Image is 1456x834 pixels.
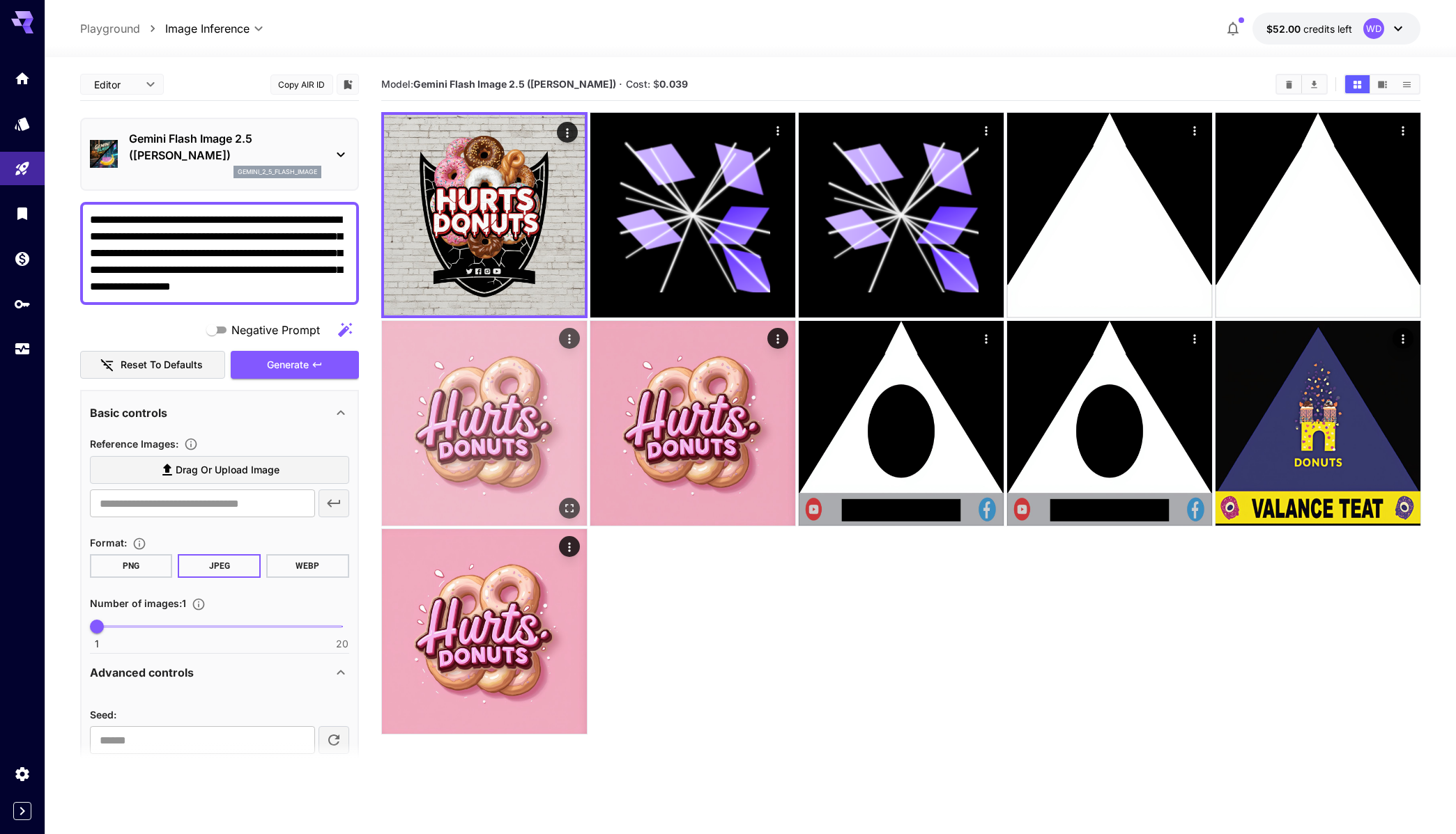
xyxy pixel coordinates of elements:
div: Advanced controls [90,689,349,754]
p: Gemini Flash Image 2.5 ([PERSON_NAME]) [129,130,321,164]
button: PNG [90,554,173,578]
button: JPEG [178,554,261,578]
div: Actions [767,120,788,141]
a: Playground [80,20,140,37]
div: Actions [558,328,579,349]
span: Seed : [90,709,116,721]
div: Models [14,115,31,132]
img: 2Q== [1007,321,1212,526]
span: Format : [90,537,127,549]
div: Settings [14,765,31,782]
button: WEBP [266,554,349,578]
nav: breadcrumb [80,20,165,37]
span: Editor [94,77,137,92]
img: 9k= [590,321,795,526]
div: WD [1363,18,1384,39]
span: Number of images : 1 [90,597,186,609]
button: Add to library [342,76,354,93]
button: Specify how many images to generate in a single request. Each image generation will be charged se... [186,597,211,611]
div: $52.00 [1266,22,1352,36]
div: Wallet [14,250,31,267]
div: Actions [975,120,996,141]
div: Actions [1183,328,1204,349]
span: Generate [267,356,309,374]
div: API Keys [14,295,31,313]
div: Show media in grid viewShow media in video viewShow media in list view [1344,74,1420,95]
span: 20 [336,637,348,651]
img: 2Q== [1216,321,1420,526]
div: Actions [1183,120,1204,141]
img: Z [1216,113,1420,317]
div: Gemini Flash Image 2.5 ([PERSON_NAME])gemini_2_5_flash_image [90,125,349,184]
span: credits left [1303,23,1352,35]
div: Actions [556,122,577,143]
button: Show media in video view [1370,75,1395,93]
img: Z [382,529,587,734]
button: Show media in list view [1395,75,1419,93]
div: Actions [767,328,788,349]
button: Reset to defaults [80,351,225,379]
span: 1 [95,637,99,651]
p: gemini_2_5_flash_image [238,167,317,177]
div: Basic controls [90,396,349,430]
span: Drag or upload image [176,462,279,479]
span: Cost: $ [626,78,688,90]
div: Actions [975,328,996,349]
div: Usage [14,340,31,358]
span: Reference Images : [90,438,178,450]
div: Clear AllDownload All [1275,74,1328,95]
span: $52.00 [1266,23,1303,35]
div: Library [14,200,31,218]
img: 9k= [384,115,585,315]
button: Download All [1302,75,1326,93]
label: Drag or upload image [90,456,349,485]
div: Playground [14,155,31,173]
p: Basic controls [90,404,167,421]
span: Image Inference [165,20,250,37]
span: Model: [381,78,616,90]
p: Advanced controls [90,664,194,681]
img: Z [382,321,587,526]
b: 0.039 [659,78,688,90]
div: Home [14,70,31,87]
p: · [619,76,622,93]
div: Actions [558,536,579,557]
button: $52.00WD [1252,13,1420,45]
img: 9k= [1007,113,1212,317]
button: Copy AIR ID [270,74,333,95]
button: Expand sidebar [13,802,31,820]
b: Gemini Flash Image 2.5 ([PERSON_NAME]) [413,78,616,90]
button: Choose the file format for the output image. [127,537,152,551]
span: Negative Prompt [231,322,320,338]
div: Advanced controls [90,656,349,689]
button: Show media in grid view [1345,75,1370,93]
div: Actions [1392,328,1413,349]
img: 2Q== [799,321,1004,526]
button: Generate [231,351,359,379]
button: Upload a reference image to guide the result. This is needed for Image-to-Image or Inpainting. Su... [178,437,204,451]
button: Clear All [1277,75,1301,93]
div: Actions [1392,120,1413,141]
div: Open in fullscreen [558,498,579,519]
